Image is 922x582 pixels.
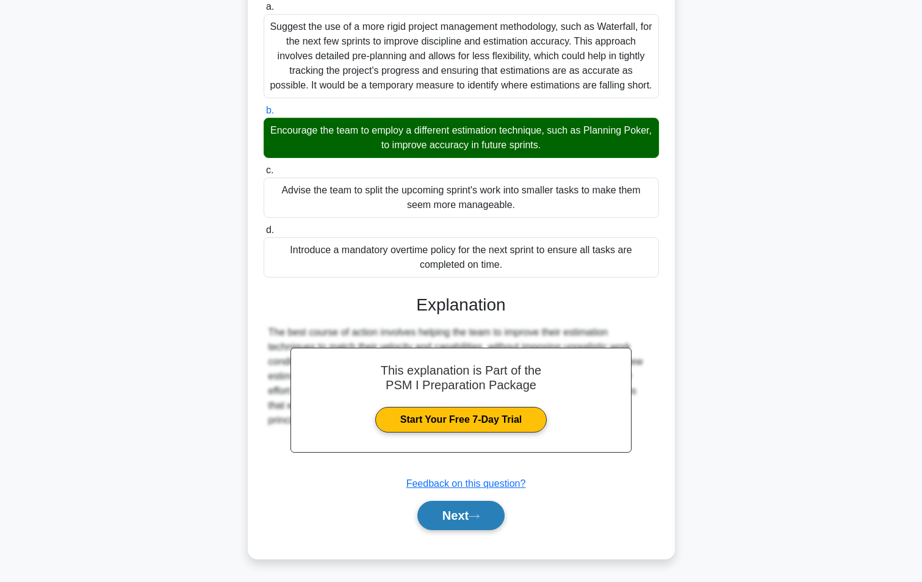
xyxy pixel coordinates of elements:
[406,478,526,489] a: Feedback on this question?
[266,1,274,12] span: a.
[417,501,505,530] button: Next
[264,14,659,98] div: Suggest the use of a more rigid project management methodology, such as Waterfall, for the next f...
[266,225,274,235] span: d.
[264,118,659,158] div: Encourage the team to employ a different estimation technique, such as Planning Poker, to improve...
[266,105,274,115] span: b.
[264,237,659,278] div: Introduce a mandatory overtime policy for the next sprint to ensure all tasks are completed on time.
[375,407,547,433] a: Start Your Free 7-Day Trial
[268,325,654,428] div: The best course of action involves helping the team to improve their estimation techniques to mat...
[266,165,273,175] span: c.
[264,178,659,218] div: Advise the team to split the upcoming sprint's work into smaller tasks to make them seem more man...
[271,295,652,315] h3: Explanation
